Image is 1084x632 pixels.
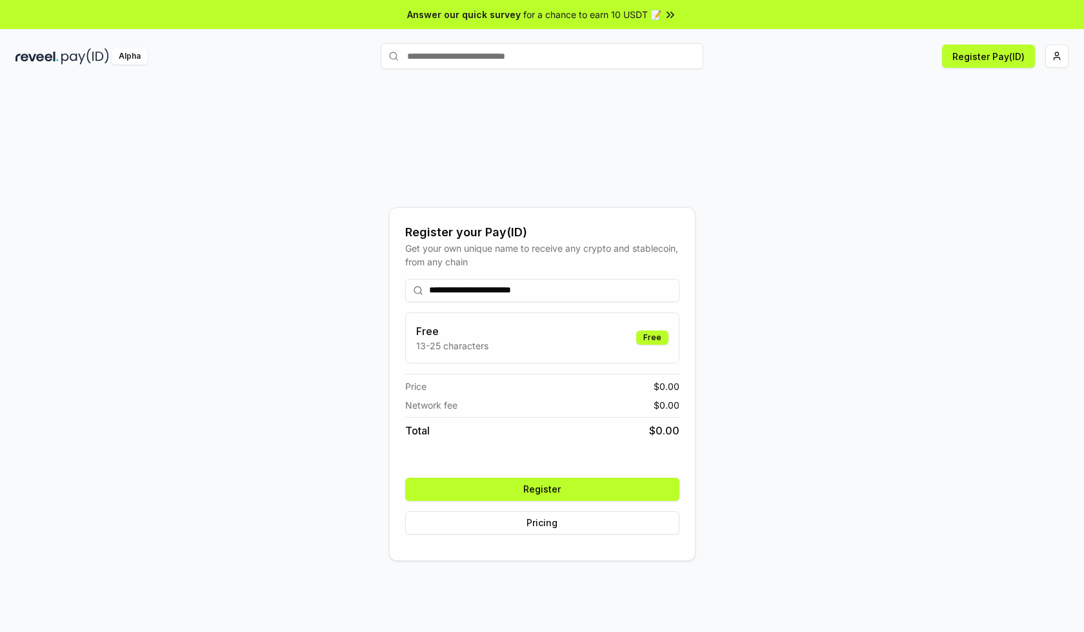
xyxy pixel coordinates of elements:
span: $ 0.00 [649,423,679,438]
button: Pricing [405,511,679,535]
p: 13-25 characters [416,339,488,352]
span: for a chance to earn 10 USDT 📝 [523,8,661,21]
button: Register Pay(ID) [942,45,1035,68]
div: Get your own unique name to receive any crypto and stablecoin, from any chain [405,241,679,269]
span: Total [405,423,430,438]
button: Register [405,478,679,501]
span: $ 0.00 [654,380,679,393]
div: Register your Pay(ID) [405,223,679,241]
div: Free [636,331,668,345]
span: Network fee [405,398,457,412]
img: pay_id [61,48,109,65]
h3: Free [416,323,488,339]
div: Alpha [112,48,148,65]
img: reveel_dark [15,48,59,65]
span: $ 0.00 [654,398,679,412]
span: Answer our quick survey [407,8,521,21]
span: Price [405,380,427,393]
